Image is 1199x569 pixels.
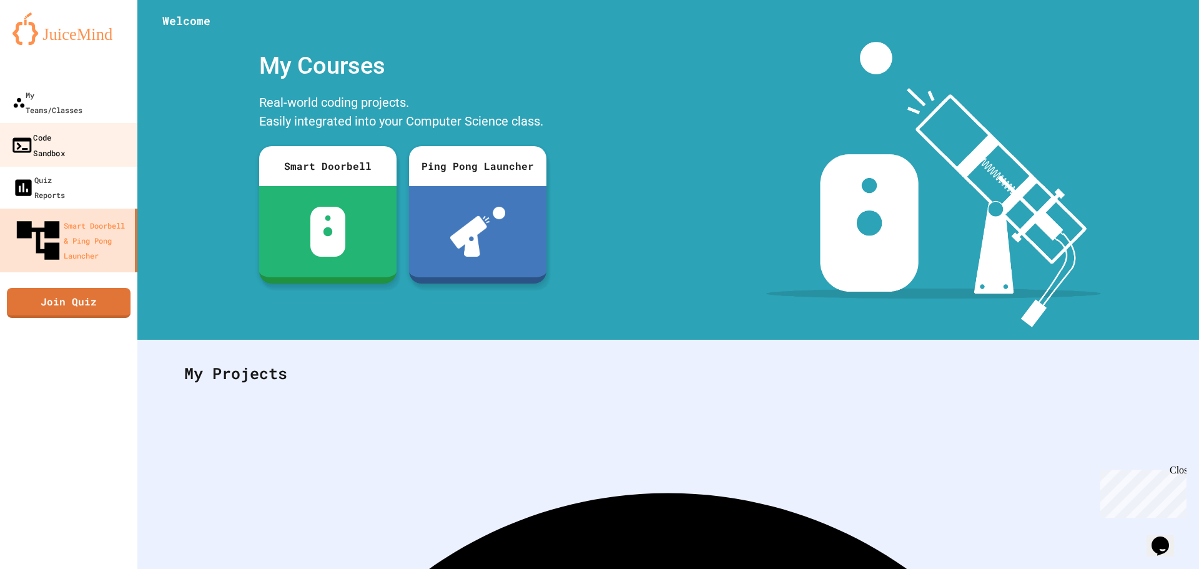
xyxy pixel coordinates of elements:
[12,215,130,266] div: Smart Doorbell & Ping Pong Launcher
[12,12,125,45] img: logo-orange.svg
[5,5,86,79] div: Chat with us now!Close
[1147,519,1187,557] iframe: chat widget
[766,42,1101,327] img: banner-image-my-projects.png
[7,288,131,318] a: Join Quiz
[1095,465,1187,518] iframe: chat widget
[11,129,65,160] div: Code Sandbox
[12,172,65,202] div: Quiz Reports
[259,146,397,186] div: Smart Doorbell
[12,87,82,117] div: My Teams/Classes
[172,349,1165,398] div: My Projects
[310,207,346,257] img: sdb-white.svg
[450,207,506,257] img: ppl-with-ball.png
[409,146,546,186] div: Ping Pong Launcher
[253,90,553,137] div: Real-world coding projects. Easily integrated into your Computer Science class.
[253,42,553,90] div: My Courses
